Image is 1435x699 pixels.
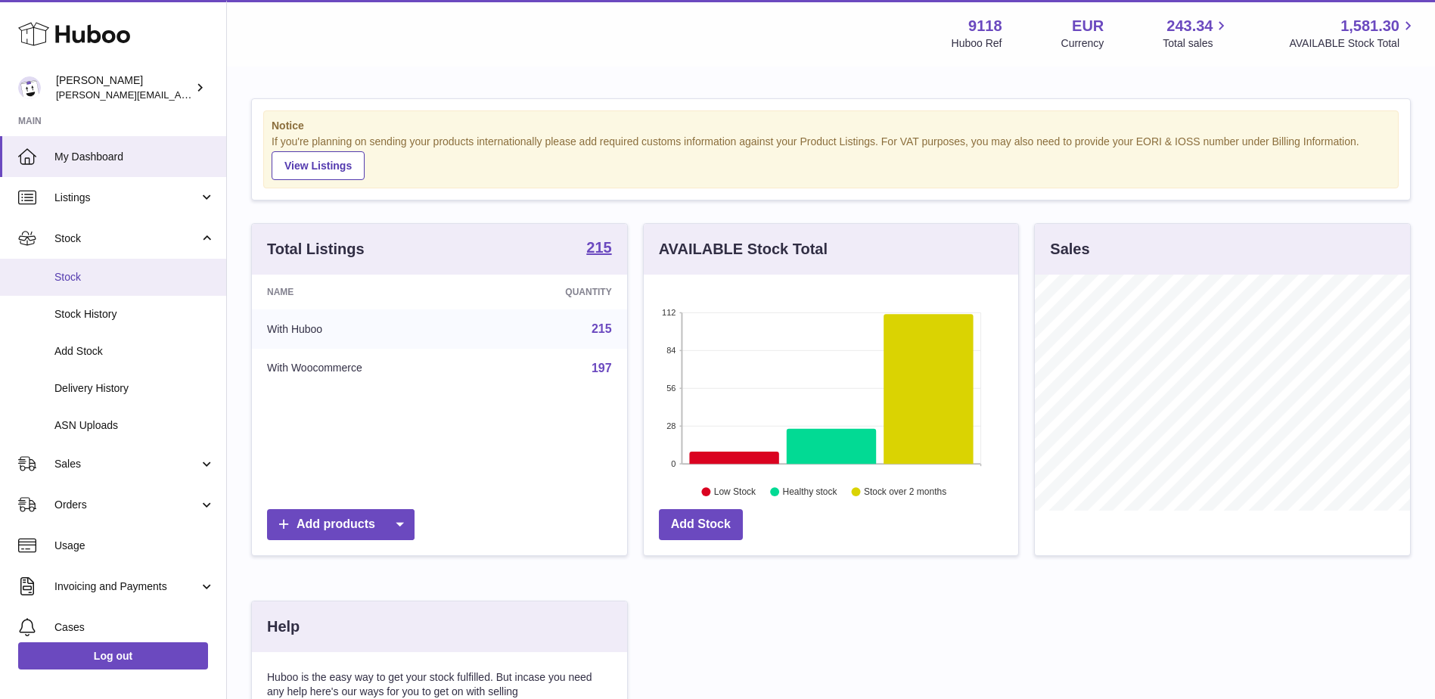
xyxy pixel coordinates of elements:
text: 28 [666,421,676,430]
td: With Woocommerce [252,349,485,388]
a: 215 [592,322,612,335]
span: 1,581.30 [1340,16,1399,36]
a: Add Stock [659,509,743,540]
text: Stock over 2 months [864,486,946,497]
span: 243.34 [1166,16,1213,36]
text: 56 [666,384,676,393]
a: 197 [592,362,612,374]
h3: Total Listings [267,239,365,259]
a: 215 [586,240,611,258]
strong: EUR [1072,16,1104,36]
span: Sales [54,457,199,471]
text: 84 [666,346,676,355]
a: View Listings [272,151,365,180]
span: My Dashboard [54,150,215,164]
span: [PERSON_NAME][EMAIL_ADDRESS][PERSON_NAME][DOMAIN_NAME] [56,89,384,101]
text: 0 [671,459,676,468]
strong: 215 [586,240,611,255]
span: ASN Uploads [54,418,215,433]
th: Name [252,275,485,309]
a: Add products [267,509,415,540]
strong: Notice [272,119,1390,133]
th: Quantity [485,275,627,309]
h3: Sales [1050,239,1089,259]
p: Huboo is the easy way to get your stock fulfilled. But incase you need any help here's our ways f... [267,670,612,699]
text: 112 [662,308,676,317]
span: Stock History [54,307,215,322]
div: If you're planning on sending your products internationally please add required customs informati... [272,135,1390,180]
span: Cases [54,620,215,635]
span: Total sales [1163,36,1230,51]
span: AVAILABLE Stock Total [1289,36,1417,51]
span: Orders [54,498,199,512]
strong: 9118 [968,16,1002,36]
div: Huboo Ref [952,36,1002,51]
a: 243.34 Total sales [1163,16,1230,51]
div: [PERSON_NAME] [56,73,192,102]
span: Usage [54,539,215,553]
a: 1,581.30 AVAILABLE Stock Total [1289,16,1417,51]
a: Log out [18,642,208,669]
td: With Huboo [252,309,485,349]
text: Healthy stock [782,486,837,497]
span: Invoicing and Payments [54,579,199,594]
h3: AVAILABLE Stock Total [659,239,828,259]
h3: Help [267,617,300,637]
div: Currency [1061,36,1104,51]
span: Add Stock [54,344,215,359]
text: Low Stock [714,486,756,497]
span: Listings [54,191,199,205]
img: freddie.sawkins@czechandspeake.com [18,76,41,99]
span: Stock [54,270,215,284]
span: Delivery History [54,381,215,396]
span: Stock [54,231,199,246]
